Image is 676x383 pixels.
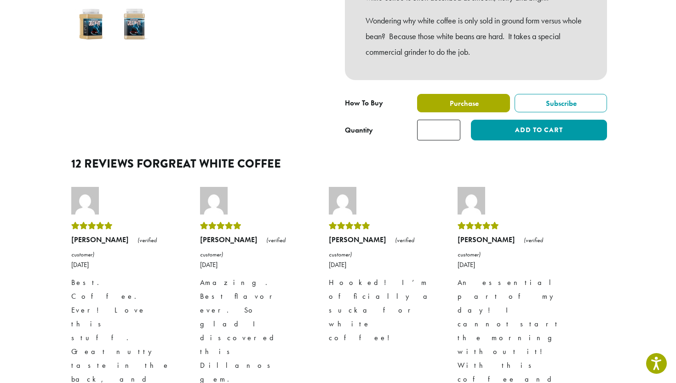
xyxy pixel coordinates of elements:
em: (verified customer) [458,236,543,258]
span: How To Buy [345,98,383,108]
div: Rated 5 out of 5 [458,219,563,233]
img: Great White Coffee - Image 2 [116,6,153,42]
span: Great White Coffee [160,155,281,172]
time: [DATE] [329,261,435,268]
span: Subscribe [544,99,577,108]
p: Wondering why white coffee is only sold in ground form versus whole bean? Because those white bea... [366,13,586,59]
em: (verified customer) [200,236,286,258]
time: [DATE] [458,261,563,268]
img: Great White Coffee [73,6,109,42]
div: Quantity [345,125,373,136]
strong: [PERSON_NAME] [200,235,258,244]
em: (verified customer) [71,236,157,258]
div: Rated 5 out of 5 [329,219,435,233]
div: Rated 5 out of 5 [200,219,306,233]
time: [DATE] [200,261,306,268]
div: Rated 5 out of 5 [71,219,177,233]
input: Product quantity [417,120,460,140]
button: Add to cart [471,120,607,140]
p: Hooked! I’m officially a sucka for white coffee! [329,276,435,345]
span: Purchase [448,99,479,108]
time: [DATE] [71,261,177,268]
strong: [PERSON_NAME] [329,235,386,244]
strong: [PERSON_NAME] [458,235,515,244]
strong: [PERSON_NAME] [71,235,129,244]
em: (verified customer) [329,236,414,258]
h2: 12 reviews for [71,157,605,171]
